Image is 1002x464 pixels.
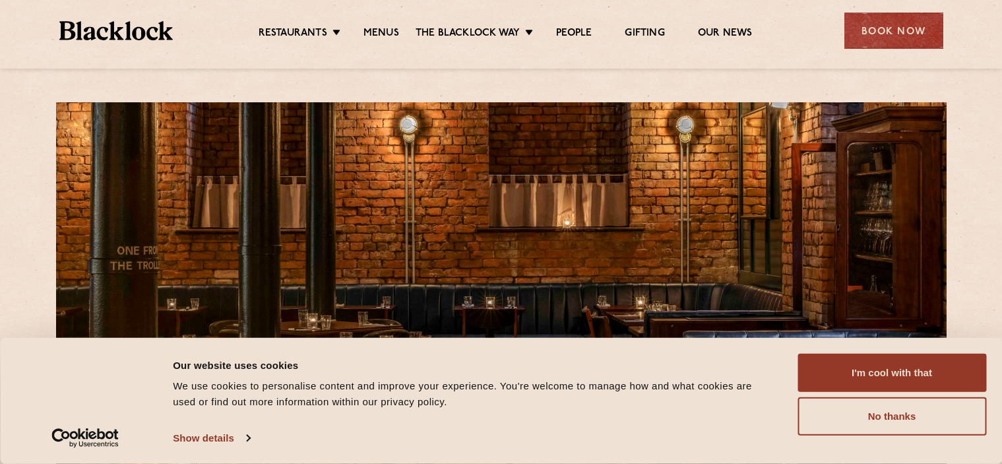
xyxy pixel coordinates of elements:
img: BL_Textured_Logo-footer-cropped.svg [59,21,173,40]
a: Our News [698,27,753,42]
button: I'm cool with that [798,354,986,392]
div: Our website uses cookies [173,357,768,373]
div: Book Now [844,13,943,49]
a: Usercentrics Cookiebot - opens in a new window [28,428,143,448]
a: People [556,27,592,42]
a: Show details [173,428,249,448]
div: We use cookies to personalise content and improve your experience. You're welcome to manage how a... [173,378,768,410]
a: Restaurants [259,27,327,42]
a: The Blacklock Way [416,27,520,42]
a: Menus [363,27,399,42]
a: Gifting [625,27,664,42]
button: No thanks [798,397,986,436]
